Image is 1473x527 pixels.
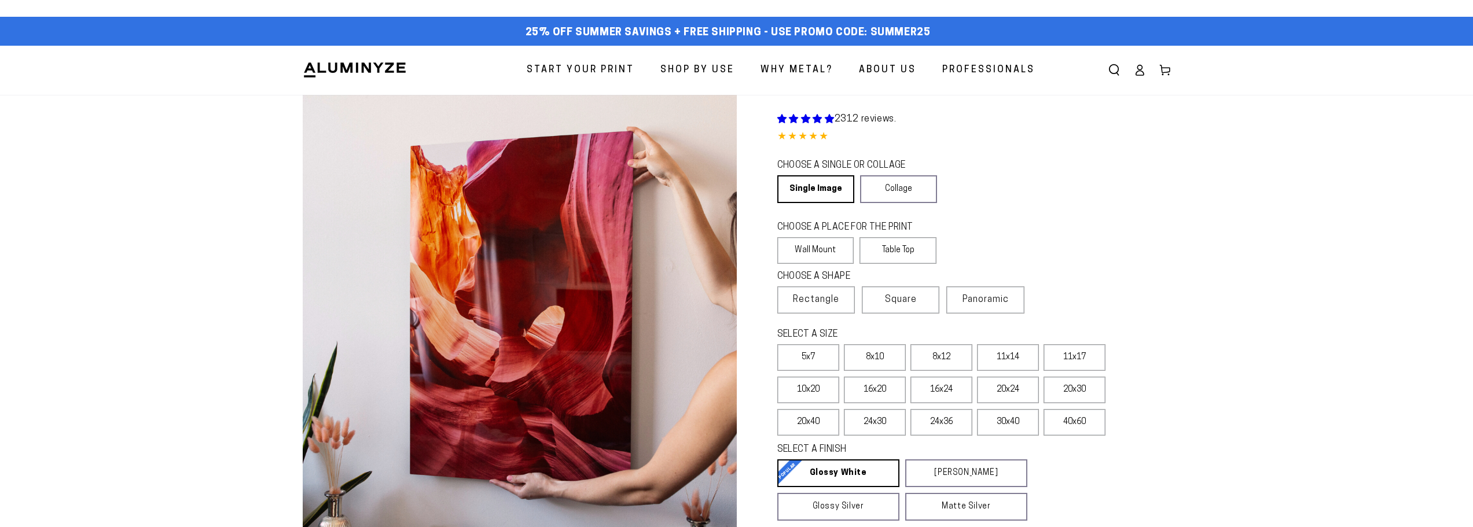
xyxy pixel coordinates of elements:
legend: SELECT A FINISH [777,443,1000,456]
a: Matte Silver [905,493,1027,521]
label: 11x17 [1044,344,1105,371]
span: Square [885,293,917,307]
label: 8x10 [844,344,906,371]
legend: SELECT A SIZE [777,328,1009,341]
label: 16x20 [844,377,906,403]
span: Shop By Use [660,62,734,79]
a: Single Image [777,175,854,203]
label: 11x14 [977,344,1039,371]
label: 10x20 [777,377,839,403]
a: Glossy Silver [777,493,899,521]
a: Professionals [934,55,1044,86]
span: Panoramic [963,295,1009,304]
label: 20x40 [777,409,839,436]
a: Glossy White [777,459,899,487]
summary: Search our site [1101,57,1127,83]
label: 16x24 [910,377,972,403]
legend: CHOOSE A SHAPE [777,270,928,283]
span: Why Metal? [761,62,833,79]
label: 20x24 [977,377,1039,403]
span: Professionals [942,62,1035,79]
label: 24x36 [910,409,972,436]
span: About Us [859,62,916,79]
a: About Us [850,55,925,86]
label: 20x30 [1044,377,1105,403]
label: 24x30 [844,409,906,436]
label: 40x60 [1044,409,1105,436]
a: Shop By Use [652,55,743,86]
a: Why Metal? [752,55,842,86]
a: [PERSON_NAME] [905,459,1027,487]
span: Start Your Print [527,62,634,79]
div: 4.85 out of 5.0 stars [777,129,1171,146]
legend: CHOOSE A SINGLE OR COLLAGE [777,159,927,172]
a: Collage [860,175,937,203]
label: Table Top [859,237,936,264]
label: 8x12 [910,344,972,371]
span: Rectangle [793,293,839,307]
label: 30x40 [977,409,1039,436]
span: 25% off Summer Savings + Free Shipping - Use Promo Code: SUMMER25 [526,27,931,39]
label: Wall Mount [777,237,854,264]
label: 5x7 [777,344,839,371]
legend: CHOOSE A PLACE FOR THE PRINT [777,221,926,234]
img: Aluminyze [303,61,407,79]
a: Start Your Print [518,55,643,86]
